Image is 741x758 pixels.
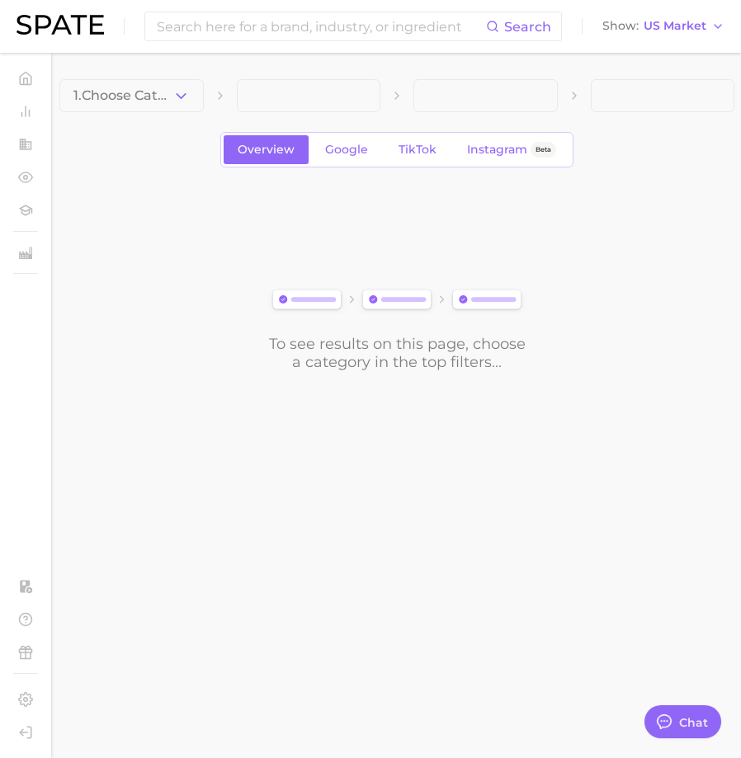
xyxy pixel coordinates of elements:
span: Instagram [467,143,527,157]
span: Google [325,143,368,157]
span: 1. Choose Category [73,88,172,103]
a: Overview [224,135,309,164]
button: 1.Choose Category [59,79,204,112]
span: US Market [644,21,706,31]
button: ShowUS Market [598,16,729,37]
img: svg%3e [267,286,526,315]
a: InstagramBeta [453,135,570,164]
span: TikTok [399,143,437,157]
a: Log out. Currently logged in with e-mail kerianne.adler@unilever.com. [13,720,38,745]
span: Overview [238,143,295,157]
input: Search here for a brand, industry, or ingredient [155,12,486,40]
span: Show [602,21,639,31]
span: Search [504,19,551,35]
img: SPATE [17,15,104,35]
a: TikTok [385,135,451,164]
span: Beta [536,143,551,157]
div: To see results on this page, choose a category in the top filters... [267,335,526,371]
a: Google [311,135,382,164]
